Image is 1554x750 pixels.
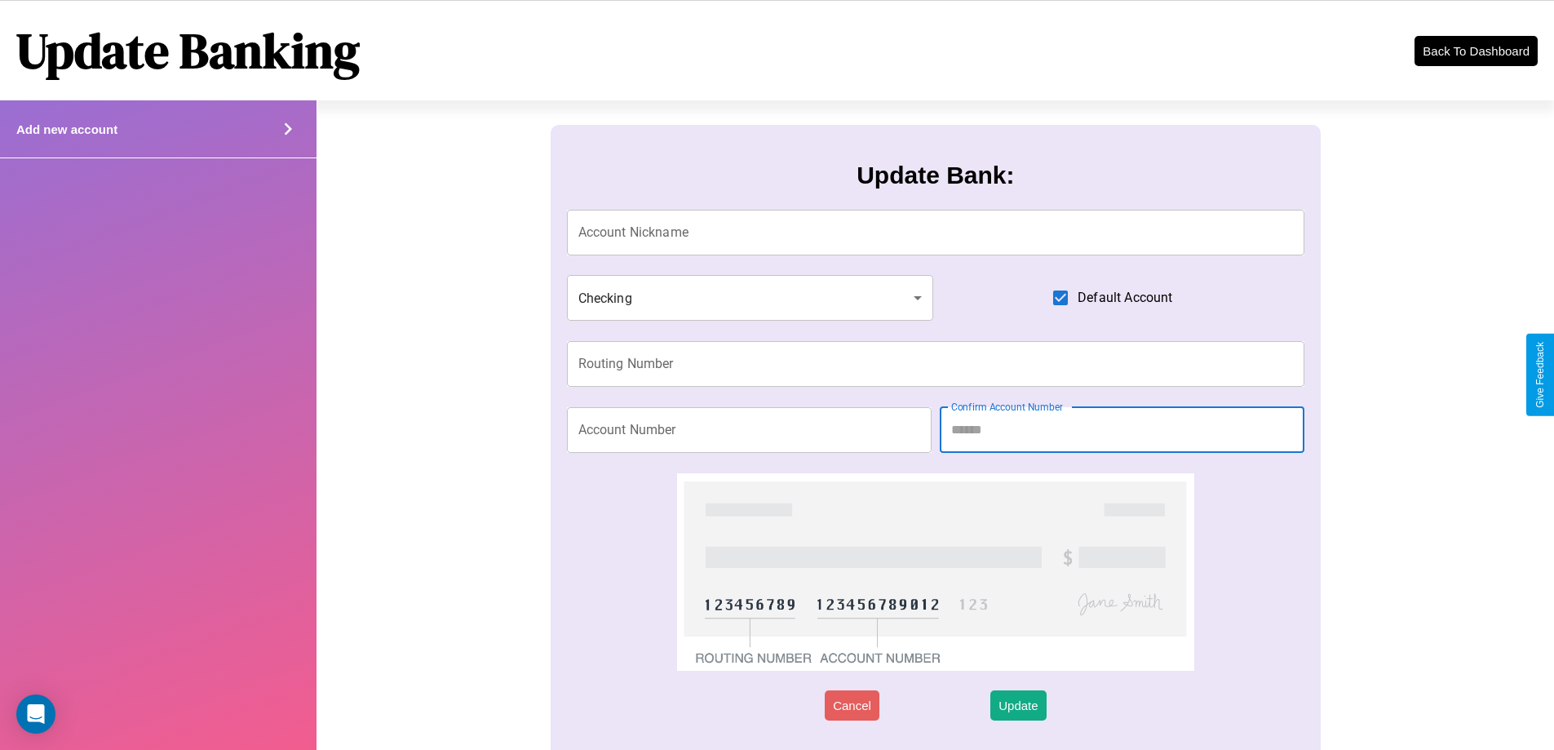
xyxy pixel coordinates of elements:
[951,400,1063,414] label: Confirm Account Number
[16,695,55,734] div: Open Intercom Messenger
[825,690,879,721] button: Cancel
[857,162,1014,189] h3: Update Bank:
[16,17,360,84] h1: Update Banking
[567,275,934,321] div: Checking
[677,473,1193,671] img: check
[16,122,117,136] h4: Add new account
[990,690,1046,721] button: Update
[1534,342,1546,408] div: Give Feedback
[1415,36,1538,66] button: Back To Dashboard
[1078,288,1172,308] span: Default Account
